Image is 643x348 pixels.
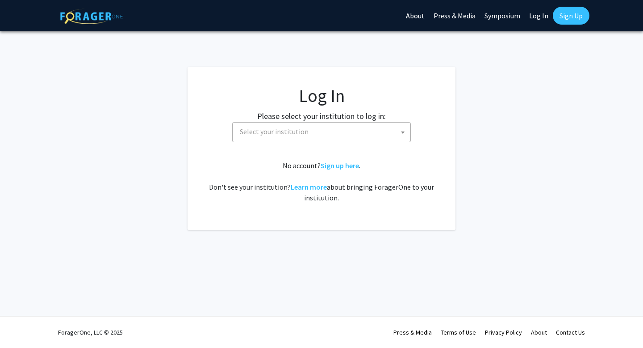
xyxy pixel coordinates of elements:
[58,317,123,348] div: ForagerOne, LLC © 2025
[236,123,410,141] span: Select your institution
[205,85,438,106] h1: Log In
[291,182,327,191] a: Learn more about bringing ForagerOne to your institution
[553,7,589,25] a: Sign Up
[441,328,476,336] a: Terms of Use
[556,328,585,336] a: Contact Us
[257,110,386,122] label: Please select your institution to log in:
[485,328,522,336] a: Privacy Policy
[205,160,438,203] div: No account? . Don't see your institution? about bringing ForagerOne to your institution.
[531,328,547,336] a: About
[321,161,359,170] a: Sign up here
[60,8,123,24] img: ForagerOne Logo
[232,122,411,142] span: Select your institution
[393,328,432,336] a: Press & Media
[240,127,309,136] span: Select your institution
